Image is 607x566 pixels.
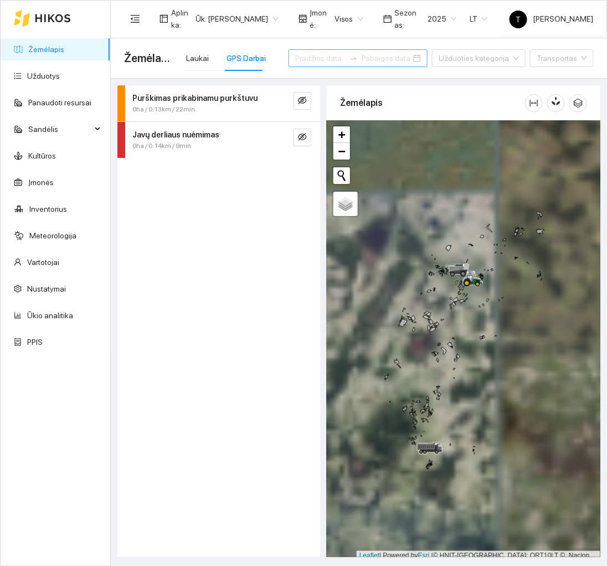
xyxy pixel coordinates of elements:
input: Pradžios data [295,52,344,64]
a: Ūkio analitika [27,311,73,320]
div: Laukai [186,52,209,64]
span: layout [160,14,168,23]
strong: Javų derliaus nuėmimas [132,130,219,139]
span: to [349,54,358,63]
span: Žemėlapis [124,49,173,67]
a: Žemėlapis [28,45,64,54]
span: Aplinka : [171,7,189,31]
a: Vartotojai [27,258,59,267]
span: + [338,128,346,141]
div: Javų derliaus nuėmimas0ha / 0.14km / 9mineye-invisible [117,122,320,158]
span: shop [299,14,307,23]
div: Purškimas prikabinamu purkštuvu0ha / 0.13km / 22mineye-invisible [117,85,320,121]
input: Pabaigos data [362,52,411,64]
span: menu-fold [130,14,140,24]
div: GPS Darbai [227,52,266,64]
a: Inventorius [29,205,67,213]
button: eye-invisible [294,129,311,146]
button: Initiate a new search [333,167,350,184]
span: − [338,144,346,158]
a: Nustatymai [27,284,66,293]
span: T [516,11,521,28]
div: Žemėlapis [340,87,525,119]
span: eye-invisible [298,132,307,143]
span: [PERSON_NAME] [510,14,593,23]
span: calendar [383,14,392,23]
span: Sandėlis [28,118,91,140]
span: 0ha / 0.14km / 9min [132,141,191,151]
div: | Powered by © HNIT-[GEOGRAPHIC_DATA]; ORT10LT ©, Nacionalinė žemės tarnyba prie AM, [DATE]-[DATE] [357,551,600,560]
a: Layers [333,192,358,216]
a: Zoom in [333,126,350,143]
a: Esri [418,552,430,559]
a: Zoom out [333,143,350,160]
span: 0ha / 0.13km / 22min [132,104,195,115]
button: column-width [525,94,543,112]
strong: Purškimas prikabinamu purkštuvu [132,94,258,103]
span: column-width [526,99,542,108]
button: menu-fold [124,8,146,30]
span: Sezonas : [395,7,421,31]
span: | [431,552,433,559]
button: eye-invisible [294,92,311,110]
span: Visos [335,11,363,27]
span: 2025 [428,11,456,27]
a: Užduotys [27,72,60,80]
span: Ūk. Sigitas Krivickas [196,11,279,27]
a: Kultūros [28,151,56,160]
a: Leaflet [359,552,379,559]
a: Panaudoti resursai [28,98,91,107]
span: Įmonė : [310,7,328,31]
span: eye-invisible [298,96,307,106]
a: Įmonės [28,178,54,187]
span: LT [470,11,487,27]
a: Meteorologija [29,231,76,240]
a: PPIS [27,338,43,346]
span: swap-right [349,54,358,63]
